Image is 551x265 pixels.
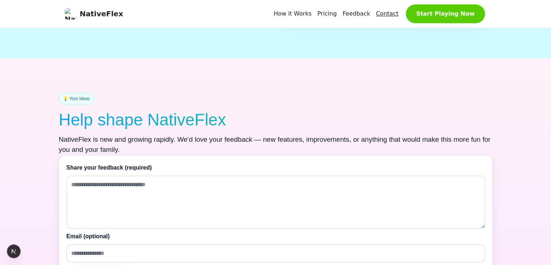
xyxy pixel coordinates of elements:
img: NativeFlex logo [65,8,76,20]
p: NativeFlex is new and growing rapidly. We’d love your feedback — new features, improvements, or a... [59,134,492,155]
label: Email (optional) [66,232,485,241]
div: 💡 Your Ideas [59,93,94,104]
h2: Help shape NativeFlex [59,107,492,132]
a: Pricing [317,9,337,18]
span: NativeFlex [80,8,123,19]
a: Contact [376,9,398,18]
a: Feedback [343,9,370,18]
label: Share your feedback (required) [66,163,485,172]
button: Start Playing Now [406,4,485,23]
a: How it Works [274,9,311,18]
